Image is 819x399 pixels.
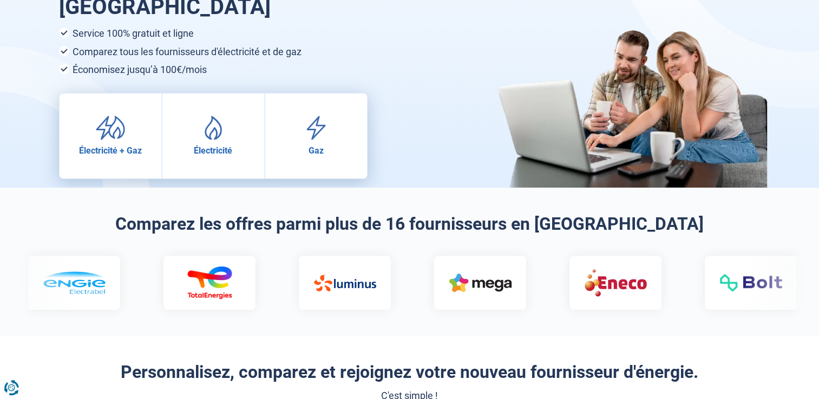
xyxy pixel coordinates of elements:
[59,214,761,234] h2: Comparez les offres parmi plus de 16 fournisseurs en [GEOGRAPHIC_DATA]
[162,94,264,178] a: Électricité
[585,268,647,297] img: Eneco
[60,94,161,178] a: Électricité + Gaz
[449,274,512,292] img: Mega
[59,28,463,39] li: Service 100% gratuit et ligne
[265,94,367,178] a: Gaz
[79,145,142,156] span: Électricité + Gaz
[198,116,228,140] img: Électricité
[59,64,463,76] li: Économisez jusqu’à 100€/mois
[314,275,376,291] img: Luminus
[59,362,761,382] h2: Personnalisez, comparez et rejoignez votre nouveau fournisseur d'énergie.
[194,145,232,156] span: Électricité
[301,116,331,140] img: Gaz
[720,274,782,291] img: Bolt
[309,145,324,156] span: Gaz
[179,266,241,300] img: Total Energies
[95,116,126,140] img: Électricité + Gaz
[59,46,463,58] li: Comparez tous les fournisseurs d'électricité et de gaz
[496,30,767,188] img: image-hero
